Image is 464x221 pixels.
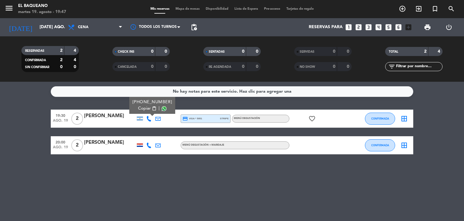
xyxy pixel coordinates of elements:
strong: 2 [60,48,63,53]
strong: 0 [333,49,335,54]
i: add_circle_outline [399,5,406,12]
strong: 0 [60,65,63,69]
span: 19:30 [53,112,68,119]
span: Pre-acceso [261,7,283,11]
span: RESERVADAS [25,49,44,52]
span: SIN CONFIRMAR [25,66,49,69]
span: stripe [220,117,229,120]
strong: 0 [256,64,259,69]
span: content_paste [152,106,156,111]
button: CONFIRMADA [365,113,395,125]
input: Filtrar por nombre... [395,63,442,70]
strong: 0 [347,64,350,69]
span: Menú degustación [234,117,260,120]
span: CHECK INS [118,50,134,53]
span: RE AGENDADA [209,65,231,68]
i: search [448,5,455,12]
button: CONFIRMADA [365,139,395,151]
span: Reservas para [309,25,343,30]
span: Copiar [138,105,151,112]
span: print [424,24,431,31]
div: LOG OUT [438,18,459,36]
span: TOTAL [389,50,398,53]
span: Mis reservas [147,7,172,11]
span: | [159,105,160,112]
span: NO SHOW [300,65,315,68]
strong: 0 [333,64,335,69]
i: looks_two [355,23,362,31]
span: visa * 5951 [182,116,202,121]
i: menu [5,4,14,13]
span: ago. 19 [53,119,68,126]
span: Lista de Espera [231,7,261,11]
strong: 0 [256,49,259,54]
strong: 4 [438,49,441,54]
i: filter_list [388,63,395,70]
strong: 0 [347,49,350,54]
i: power_settings_new [445,24,453,31]
span: Disponibilidad [203,7,231,11]
div: No hay notas para este servicio. Haz clic para agregar una [173,88,292,95]
div: [PHONE_NUMBER] [133,99,172,105]
i: looks_5 [385,23,392,31]
i: [DATE] [5,21,37,34]
strong: 2 [424,49,427,54]
button: Copiarcontent_paste [138,105,156,112]
span: ago. 19 [53,145,68,152]
button: menu [5,4,14,15]
span: CANCELADA [118,65,137,68]
i: looks_4 [375,23,382,31]
strong: 0 [165,49,168,54]
span: 2 [71,113,83,125]
span: SENTADAS [209,50,225,53]
i: looks_one [345,23,353,31]
div: [PERSON_NAME] [84,139,135,147]
i: looks_3 [365,23,372,31]
span: Tarjetas de regalo [283,7,317,11]
span: Menú degustación + maridaje [182,144,224,146]
strong: 0 [151,64,153,69]
i: looks_6 [395,23,402,31]
i: credit_card [182,116,188,121]
i: favorite_border [308,115,316,122]
span: CONFIRMADA [25,59,46,62]
i: turned_in_not [431,5,439,12]
i: border_all [401,142,408,149]
div: martes 19. agosto - 19:47 [18,9,66,15]
span: Mapa de mesas [172,7,203,11]
i: border_all [401,115,408,122]
strong: 0 [151,49,153,54]
i: add_box [404,23,412,31]
i: arrow_drop_down [56,24,63,31]
span: CONFIRMADA [371,143,389,147]
i: exit_to_app [415,5,422,12]
strong: 4 [74,58,77,62]
span: CONFIRMADA [371,117,389,120]
div: El Baqueano [18,3,66,9]
strong: 0 [165,64,168,69]
strong: 0 [74,65,77,69]
strong: 2 [60,58,63,62]
span: pending_actions [190,24,198,31]
span: 2 [71,139,83,151]
div: [PERSON_NAME] [84,112,135,120]
strong: 0 [242,49,244,54]
span: 20:00 [53,138,68,145]
strong: 4 [74,48,77,53]
strong: 0 [242,64,244,69]
span: Cena [78,25,89,29]
span: SERVIDAS [300,50,314,53]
